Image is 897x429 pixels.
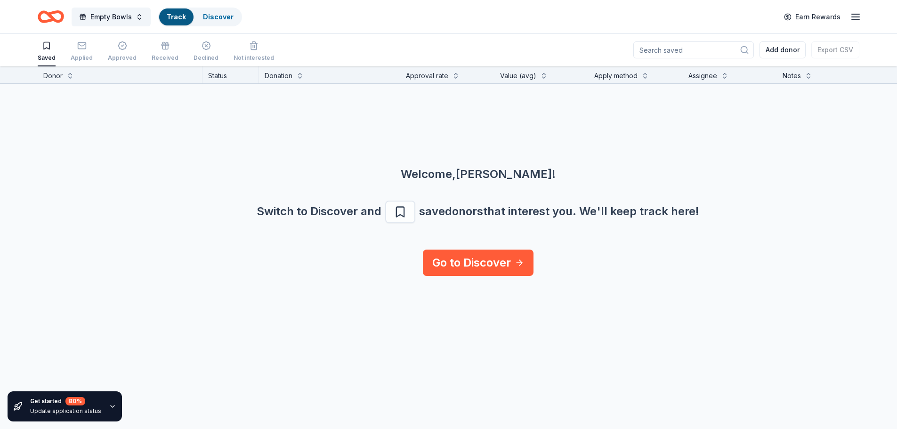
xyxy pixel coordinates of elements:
[202,66,259,83] div: Status
[71,54,93,62] div: Applied
[783,70,801,81] div: Notes
[633,41,754,58] input: Search saved
[423,250,533,276] a: Go to Discover
[30,397,101,405] div: Get started
[30,407,101,415] div: Update application status
[108,54,137,62] div: Approved
[688,70,717,81] div: Assignee
[158,8,242,26] button: TrackDiscover
[72,8,151,26] button: Empty Bowls
[167,13,186,21] a: Track
[594,70,638,81] div: Apply method
[108,37,137,66] button: Approved
[760,41,806,58] button: Add donor
[406,70,448,81] div: Approval rate
[194,37,218,66] button: Declined
[194,54,218,62] div: Declined
[234,54,274,62] div: Not interested
[778,8,846,25] a: Earn Rewards
[152,54,178,62] div: Received
[65,397,85,405] div: 80 %
[265,70,292,81] div: Donation
[203,13,234,21] a: Discover
[811,41,859,58] button: Export CSV
[43,70,63,81] div: Donor
[38,6,64,28] a: Home
[38,37,56,66] button: Saved
[234,37,274,66] button: Not interested
[38,54,56,62] div: Saved
[90,11,132,23] span: Empty Bowls
[500,70,536,81] div: Value (avg)
[152,37,178,66] button: Received
[71,37,93,66] button: Applied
